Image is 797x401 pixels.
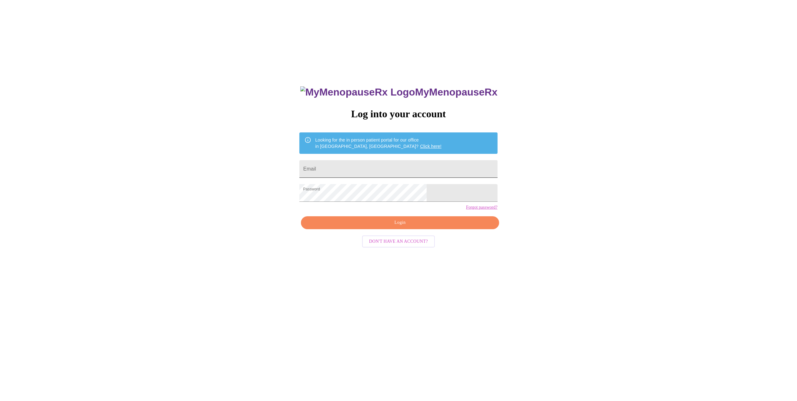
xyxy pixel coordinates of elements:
h3: Log into your account [299,108,497,120]
button: Don't have an account? [362,235,435,248]
span: Login [308,219,492,227]
a: Don't have an account? [361,238,436,244]
button: Login [301,216,499,229]
span: Don't have an account? [369,238,428,246]
h3: MyMenopauseRx [300,86,498,98]
div: Looking for the in person patient portal for our office in [GEOGRAPHIC_DATA], [GEOGRAPHIC_DATA]? [315,134,442,152]
a: Forgot password? [466,205,498,210]
img: MyMenopauseRx Logo [300,86,415,98]
a: Click here! [420,144,442,149]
